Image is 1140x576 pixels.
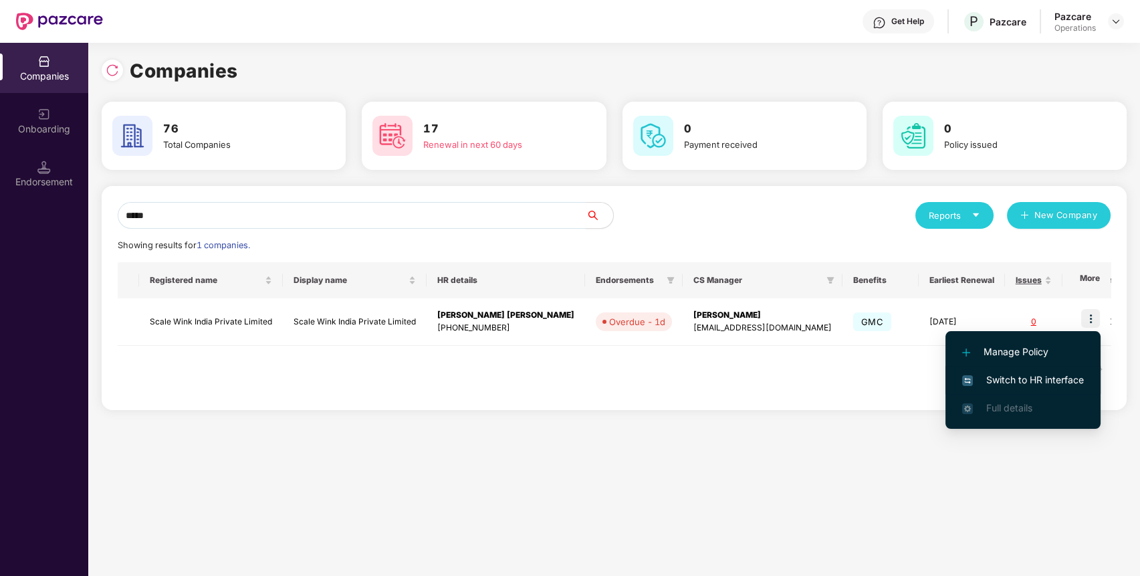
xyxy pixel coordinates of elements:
span: filter [824,272,837,288]
div: Get Help [891,16,924,27]
img: svg+xml;base64,PHN2ZyBpZD0iRHJvcGRvd24tMzJ4MzIiIHhtbG5zPSJodHRwOi8vd3d3LnczLm9yZy8yMDAwL3N2ZyIgd2... [1111,16,1121,27]
h3: 0 [944,120,1089,138]
span: CS Manager [693,275,821,286]
img: svg+xml;base64,PHN2ZyB3aWR0aD0iMTQuNSIgaGVpZ2h0PSIxNC41IiB2aWV3Qm94PSIwIDAgMTYgMTYiIGZpbGw9Im5vbm... [37,161,51,174]
div: Overdue - 1d [609,315,665,328]
span: Full details [986,402,1032,413]
div: [PERSON_NAME] [PERSON_NAME] [437,309,574,322]
span: plus [1020,211,1029,221]
span: filter [667,276,675,284]
span: filter [826,276,834,284]
span: filter [664,272,677,288]
img: svg+xml;base64,PHN2ZyB3aWR0aD0iMjAiIGhlaWdodD0iMjAiIHZpZXdCb3g9IjAgMCAyMCAyMCIgZmlsbD0ibm9uZSIgeG... [37,108,51,121]
img: svg+xml;base64,PHN2ZyBpZD0iSGVscC0zMngzMiIgeG1sbnM9Imh0dHA6Ly93d3cudzMub3JnLzIwMDAvc3ZnIiB3aWR0aD... [873,16,886,29]
div: Operations [1054,23,1096,33]
img: svg+xml;base64,PHN2ZyBpZD0iQ29tcGFuaWVzIiB4bWxucz0iaHR0cDovL3d3dy53My5vcmcvMjAwMC9zdmciIHdpZHRoPS... [37,55,51,68]
img: svg+xml;base64,PHN2ZyB4bWxucz0iaHR0cDovL3d3dy53My5vcmcvMjAwMC9zdmciIHdpZHRoPSIxNiIgaGVpZ2h0PSIxNi... [962,375,973,386]
h1: Companies [130,56,238,86]
img: svg+xml;base64,PHN2ZyB4bWxucz0iaHR0cDovL3d3dy53My5vcmcvMjAwMC9zdmciIHdpZHRoPSI2MCIgaGVpZ2h0PSI2MC... [112,116,152,156]
img: svg+xml;base64,PHN2ZyB4bWxucz0iaHR0cDovL3d3dy53My5vcmcvMjAwMC9zdmciIHdpZHRoPSI2MCIgaGVpZ2h0PSI2MC... [633,116,673,156]
img: icon [1081,309,1100,328]
span: Showing results for [118,240,250,250]
div: Payment received [684,138,829,151]
th: Earliest Renewal [919,262,1005,298]
h3: 17 [423,120,568,138]
th: Display name [283,262,427,298]
span: Registered name [150,275,262,286]
img: svg+xml;base64,PHN2ZyB4bWxucz0iaHR0cDovL3d3dy53My5vcmcvMjAwMC9zdmciIHdpZHRoPSIxNi4zNjMiIGhlaWdodD... [962,403,973,414]
h3: 76 [163,120,308,138]
span: P [970,13,978,29]
span: Issues [1016,275,1042,286]
span: Manage Policy [962,345,1084,359]
div: [PHONE_NUMBER] [437,322,574,334]
th: Benefits [842,262,919,298]
button: search [586,202,614,229]
div: Renewal in next 60 days [423,138,568,151]
span: New Company [1034,209,1098,222]
span: search [586,210,613,221]
td: Scale Wink India Private Limited [283,298,427,346]
span: Endorsements [596,275,661,286]
div: Pazcare [990,15,1026,28]
img: svg+xml;base64,PHN2ZyB4bWxucz0iaHR0cDovL3d3dy53My5vcmcvMjAwMC9zdmciIHdpZHRoPSI2MCIgaGVpZ2h0PSI2MC... [372,116,413,156]
span: Display name [294,275,406,286]
h3: 0 [684,120,829,138]
span: caret-down [972,211,980,219]
div: Reports [929,209,980,222]
img: svg+xml;base64,PHN2ZyB4bWxucz0iaHR0cDovL3d3dy53My5vcmcvMjAwMC9zdmciIHdpZHRoPSI2MCIgaGVpZ2h0PSI2MC... [893,116,933,156]
div: [EMAIL_ADDRESS][DOMAIN_NAME] [693,322,832,334]
span: Switch to HR interface [962,373,1084,387]
img: New Pazcare Logo [16,13,103,30]
div: Policy issued [944,138,1089,151]
div: Total Companies [163,138,308,151]
img: svg+xml;base64,PHN2ZyBpZD0iUmVsb2FkLTMyeDMyIiB4bWxucz0iaHR0cDovL3d3dy53My5vcmcvMjAwMC9zdmciIHdpZH... [106,64,119,77]
td: Scale Wink India Private Limited [139,298,283,346]
img: svg+xml;base64,PHN2ZyB4bWxucz0iaHR0cDovL3d3dy53My5vcmcvMjAwMC9zdmciIHdpZHRoPSIxMi4yMDEiIGhlaWdodD... [962,349,970,357]
th: Registered name [139,262,283,298]
span: GMC [853,312,891,331]
button: plusNew Company [1007,202,1111,229]
span: 1 companies. [197,240,250,250]
th: More [1069,262,1111,298]
div: Pazcare [1054,10,1096,23]
div: [PERSON_NAME] [693,309,832,322]
th: Issues [1005,262,1062,298]
th: HR details [427,262,585,298]
td: [DATE] [919,298,1005,346]
div: 0 [1016,316,1052,328]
